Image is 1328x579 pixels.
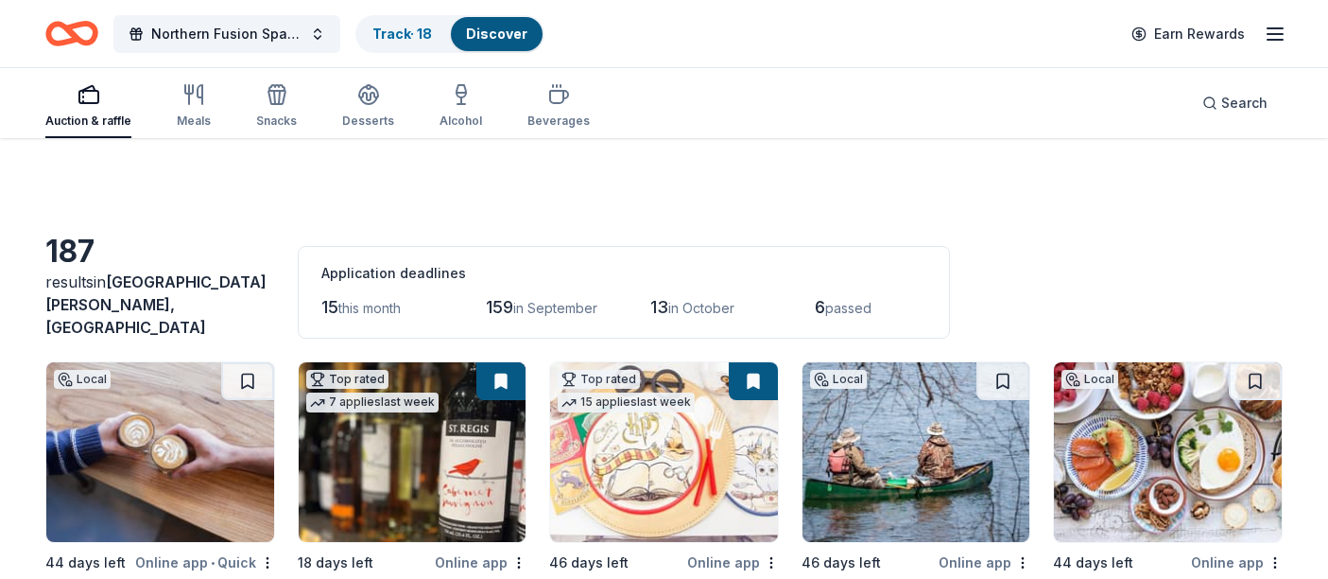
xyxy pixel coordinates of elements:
a: Track· 18 [372,26,432,42]
div: Local [54,370,111,389]
div: Online app [435,551,526,574]
span: 13 [650,297,668,317]
img: Image for Oriental Trading [550,362,778,542]
button: Beverages [527,76,590,138]
div: 44 days left [1053,552,1133,574]
button: Search [1187,84,1283,122]
span: in September [513,300,597,316]
span: passed [825,300,871,316]
span: in [45,272,267,337]
div: results [45,271,275,339]
span: • [211,555,215,570]
a: Home [45,11,98,56]
img: Image for Three Rivers Park District [802,362,1030,542]
span: [GEOGRAPHIC_DATA][PERSON_NAME], [GEOGRAPHIC_DATA] [45,272,267,337]
div: Snacks [256,114,297,129]
button: Alcohol [440,76,482,138]
button: Meals [177,76,211,138]
div: 44 days left [45,552,126,574]
span: Northern Fusion Spaghetti Fundraiser [151,23,302,45]
button: Northern Fusion Spaghetti Fundraiser [113,15,340,53]
div: Online app [1191,551,1283,574]
div: 18 days left [298,552,373,574]
button: Desserts [342,76,394,138]
button: Track· 18Discover [355,15,544,53]
div: Top rated [306,370,388,389]
div: Alcohol [440,114,482,129]
div: Desserts [342,114,394,129]
div: Local [1061,370,1118,389]
button: Auction & raffle [45,76,131,138]
span: 15 [321,297,338,317]
div: Online app [939,551,1030,574]
div: Meals [177,114,211,129]
div: 15 applies last week [558,393,695,412]
span: Search [1221,92,1268,114]
div: Application deadlines [321,262,926,285]
span: this month [338,300,401,316]
span: 6 [815,297,825,317]
span: in October [668,300,734,316]
div: Auction & raffle [45,114,131,129]
button: Snacks [256,76,297,138]
img: Image for Mississippi Market Co-op [1054,362,1282,542]
div: 46 days left [549,552,629,574]
div: 46 days left [802,552,881,574]
div: 187 [45,233,275,271]
span: 159 [486,297,513,317]
div: Online app [687,551,779,574]
div: Beverages [527,114,590,129]
div: 7 applies last week [306,393,439,412]
a: Earn Rewards [1120,17,1256,51]
a: Discover [466,26,527,42]
img: Image for Total Wine [299,362,526,542]
img: Image for Quixotic Coffee [46,362,274,542]
div: Top rated [558,370,640,389]
div: Local [810,370,867,389]
div: Online app Quick [135,551,275,574]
